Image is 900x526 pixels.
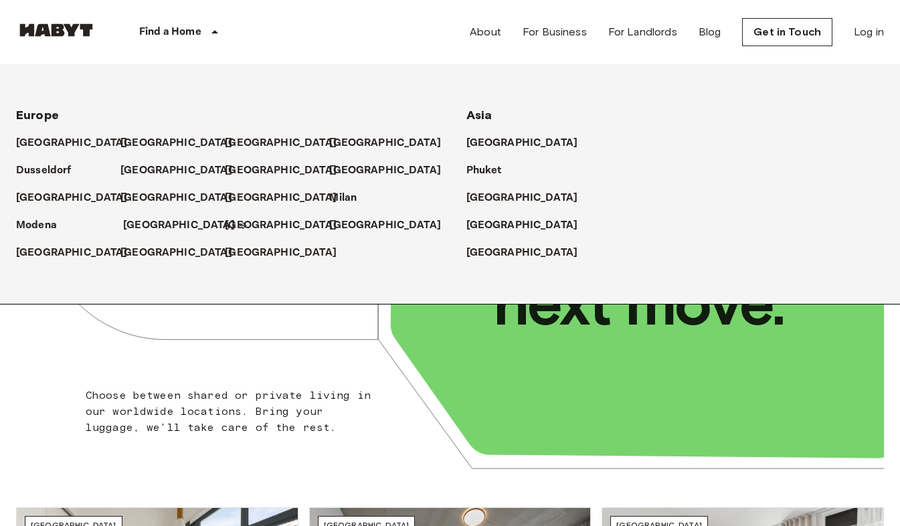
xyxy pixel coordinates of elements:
a: [GEOGRAPHIC_DATA] [466,217,592,234]
a: For Business [523,24,587,40]
span: Europe [16,108,59,122]
span: Asia [466,108,492,122]
a: Dusseldorf [16,163,85,179]
p: [GEOGRAPHIC_DATA] [329,163,441,179]
a: Blog [699,24,721,40]
p: [GEOGRAPHIC_DATA] [120,190,232,206]
a: [GEOGRAPHIC_DATA] [225,217,350,234]
p: Modena [16,217,57,234]
a: [GEOGRAPHIC_DATA] [225,245,350,261]
p: [GEOGRAPHIC_DATA] [16,135,128,151]
a: [GEOGRAPHIC_DATA] [16,245,141,261]
p: [GEOGRAPHIC_DATA] [329,217,441,234]
a: [GEOGRAPHIC_DATA] [329,217,454,234]
p: [GEOGRAPHIC_DATA] [225,163,337,179]
p: [GEOGRAPHIC_DATA] [466,217,578,234]
p: [GEOGRAPHIC_DATA] [225,217,337,234]
p: [GEOGRAPHIC_DATA] [225,135,337,151]
a: [GEOGRAPHIC_DATA] [16,190,141,206]
a: [GEOGRAPHIC_DATA] [466,190,592,206]
a: [GEOGRAPHIC_DATA] [120,135,246,151]
a: [GEOGRAPHIC_DATA] [120,245,246,261]
a: [GEOGRAPHIC_DATA] [123,217,248,234]
p: [GEOGRAPHIC_DATA] [329,135,441,151]
img: Habyt [16,23,96,37]
p: [GEOGRAPHIC_DATA] [120,135,232,151]
p: [GEOGRAPHIC_DATA] [466,190,578,206]
p: [GEOGRAPHIC_DATA] [466,135,578,151]
a: [GEOGRAPHIC_DATA] [466,135,592,151]
a: [GEOGRAPHIC_DATA] [466,245,592,261]
a: [GEOGRAPHIC_DATA] [225,190,350,206]
p: Dusseldorf [16,163,72,179]
a: Milan [329,190,370,206]
p: Milan [329,190,357,206]
p: Phuket [466,163,502,179]
p: [GEOGRAPHIC_DATA] [466,245,578,261]
a: Log in [854,24,884,40]
p: [GEOGRAPHIC_DATA] [120,163,232,179]
a: Modena [16,217,70,234]
p: [GEOGRAPHIC_DATA] [16,190,128,206]
p: Find a Home [139,24,201,40]
p: [GEOGRAPHIC_DATA] [123,217,235,234]
p: [GEOGRAPHIC_DATA] [225,245,337,261]
a: [GEOGRAPHIC_DATA] [225,163,350,179]
p: [GEOGRAPHIC_DATA] [16,245,128,261]
a: Phuket [466,163,515,179]
a: [GEOGRAPHIC_DATA] [225,135,350,151]
p: Choose between shared or private living in our worldwide locations. Bring your luggage, we'll tak... [86,387,372,436]
a: [GEOGRAPHIC_DATA] [329,135,454,151]
a: For Landlords [608,24,677,40]
a: [GEOGRAPHIC_DATA] [120,163,246,179]
a: [GEOGRAPHIC_DATA] [16,135,141,151]
a: [GEOGRAPHIC_DATA] [329,163,454,179]
a: About [470,24,501,40]
a: Get in Touch [742,18,832,46]
p: [GEOGRAPHIC_DATA] [225,190,337,206]
p: [GEOGRAPHIC_DATA] [120,245,232,261]
a: [GEOGRAPHIC_DATA] [120,190,246,206]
